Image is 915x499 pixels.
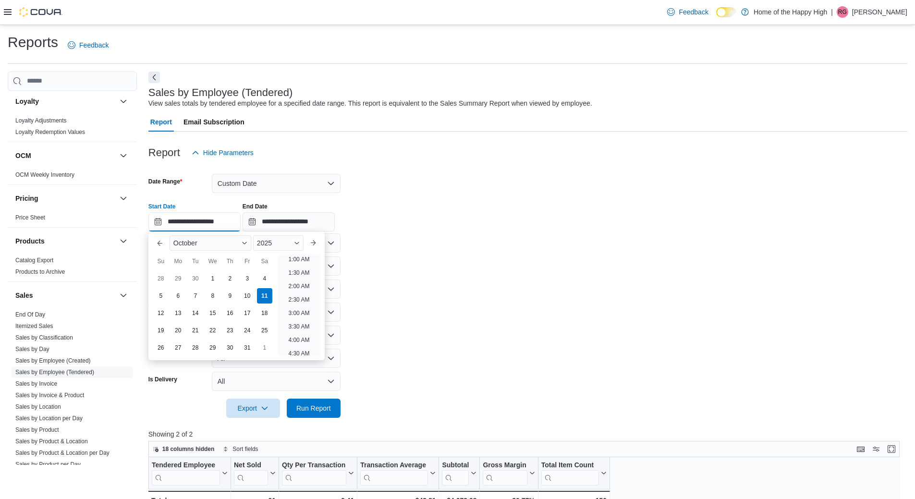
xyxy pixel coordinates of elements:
[15,194,38,203] h3: Pricing
[240,323,255,338] div: day-24
[360,461,428,470] div: Transaction Average
[171,323,186,338] div: day-20
[171,254,186,269] div: Mo
[152,235,168,251] button: Previous Month
[171,271,186,286] div: day-29
[15,323,53,329] a: Itemized Sales
[282,461,346,470] div: Qty Per Transaction
[118,96,129,107] button: Loyalty
[15,334,73,341] span: Sales by Classification
[257,239,272,247] span: 2025
[277,255,321,356] ul: Time
[287,399,341,418] button: Run Report
[15,414,83,422] span: Sales by Location per Day
[240,288,255,304] div: day-10
[284,254,313,265] li: 1:00 AM
[153,340,169,355] div: day-26
[852,6,907,18] p: [PERSON_NAME]
[15,117,67,124] a: Loyalty Adjustments
[15,449,110,457] span: Sales by Product & Location per Day
[360,461,428,486] div: Transaction Average
[240,271,255,286] div: day-3
[257,305,272,321] div: day-18
[152,270,273,356] div: October, 2025
[222,288,238,304] div: day-9
[257,323,272,338] div: day-25
[148,72,160,83] button: Next
[282,461,346,486] div: Qty Per Transaction
[8,309,137,474] div: Sales
[327,239,335,247] button: Open list of options
[442,461,469,470] div: Subtotal
[8,255,137,281] div: Products
[171,288,186,304] div: day-6
[282,461,354,486] button: Qty Per Transaction
[837,6,848,18] div: Riley Groulx
[831,6,833,18] p: |
[152,461,220,486] div: Tendered Employee
[305,235,321,251] button: Next month
[15,171,74,178] a: OCM Weekly Inventory
[886,443,897,455] button: Enter fullscreen
[284,294,313,305] li: 2:30 AM
[15,236,116,246] button: Products
[173,239,197,247] span: October
[15,426,59,434] span: Sales by Product
[205,305,220,321] div: day-15
[148,178,183,185] label: Date Range
[679,7,708,17] span: Feedback
[15,438,88,445] a: Sales by Product & Location
[15,171,74,179] span: OCM Weekly Inventory
[541,461,598,470] div: Total Item Count
[15,345,49,353] span: Sales by Day
[15,194,116,203] button: Pricing
[188,340,203,355] div: day-28
[118,193,129,204] button: Pricing
[663,2,712,22] a: Feedback
[118,290,129,301] button: Sales
[15,334,73,341] a: Sales by Classification
[284,348,313,359] li: 4:30 AM
[15,311,45,318] span: End Of Day
[205,340,220,355] div: day-29
[483,461,535,486] button: Gross Margin
[148,376,177,383] label: Is Delivery
[148,203,176,210] label: Start Date
[754,6,827,18] p: Home of the Happy High
[170,235,251,251] div: Button. Open the month selector. October is currently selected.
[15,151,116,160] button: OCM
[205,288,220,304] div: day-8
[15,368,94,376] span: Sales by Employee (Tendered)
[188,254,203,269] div: Tu
[15,214,45,221] span: Price Sheet
[219,443,262,455] button: Sort fields
[15,268,65,275] a: Products to Archive
[232,399,274,418] span: Export
[15,236,45,246] h3: Products
[148,98,592,109] div: View sales totals by tendered employee for a specified date range. This report is equivalent to t...
[153,271,169,286] div: day-28
[284,267,313,279] li: 1:30 AM
[284,321,313,332] li: 3:30 AM
[79,40,109,50] span: Feedback
[64,36,112,55] a: Feedback
[15,392,84,399] a: Sales by Invoice & Product
[8,169,137,184] div: OCM
[188,305,203,321] div: day-14
[153,254,169,269] div: Su
[148,87,293,98] h3: Sales by Employee (Tendered)
[205,254,220,269] div: We
[243,203,268,210] label: End Date
[15,257,53,264] a: Catalog Export
[442,461,469,486] div: Subtotal
[8,33,58,52] h1: Reports
[15,291,116,300] button: Sales
[148,147,180,158] h3: Report
[360,461,436,486] button: Transaction Average
[284,307,313,319] li: 3:00 AM
[15,403,61,410] a: Sales by Location
[870,443,882,455] button: Display options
